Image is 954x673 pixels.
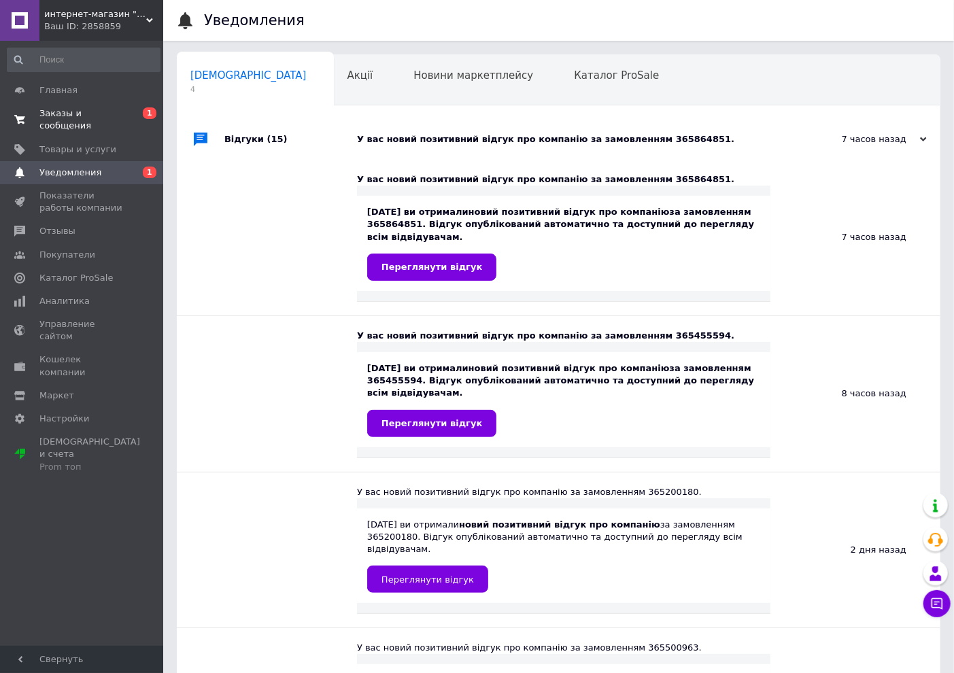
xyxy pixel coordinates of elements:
[357,173,770,186] div: У вас новий позитивний відгук про компанію за замовленням 365864851.
[791,133,927,145] div: 7 часов назад
[39,461,140,473] div: Prom топ
[143,167,156,178] span: 1
[143,107,156,119] span: 1
[357,642,770,654] div: У вас новий позитивний відгук про компанію за замовленням 365500963.
[39,167,101,179] span: Уведомления
[190,84,307,94] span: 4
[357,486,770,498] div: У вас новий позитивний відгук про компанію за замовленням 365200180.
[357,330,770,342] div: У вас новий позитивний відгук про компанію за замовленням 365455594.
[367,362,760,437] div: [DATE] ви отримали за замовленням 365455594. Відгук опублікований автоматично та доступний до пер...
[39,107,126,132] span: Заказы и сообщения
[39,84,78,97] span: Главная
[39,190,126,214] span: Показатели работы компании
[44,8,146,20] span: интернет-магазин "Швейная фурнитура и декор"
[574,69,659,82] span: Каталог ProSale
[39,390,74,402] span: Маркет
[224,119,357,160] div: Відгуки
[39,249,95,261] span: Покупатели
[347,69,373,82] span: Акції
[770,472,940,628] div: 2 дня назад
[367,254,496,281] a: Переглянути відгук
[367,410,496,437] a: Переглянути відгук
[770,160,940,315] div: 7 часов назад
[469,207,670,217] b: новий позитивний відгук про компанію
[267,134,288,144] span: (15)
[204,12,305,29] h1: Уведомления
[381,574,474,585] span: Переглянути відгук
[367,519,760,593] div: [DATE] ви отримали за замовленням 365200180. Відгук опублікований автоматично та доступний до пер...
[770,316,940,472] div: 8 часов назад
[190,69,307,82] span: [DEMOGRAPHIC_DATA]
[7,48,160,72] input: Поиск
[367,206,760,281] div: [DATE] ви отримали за замовленням 365864851. Відгук опублікований автоматично та доступний до пер...
[44,20,163,33] div: Ваш ID: 2858859
[39,143,116,156] span: Товары и услуги
[381,418,482,428] span: Переглянути відгук
[469,363,670,373] b: новий позитивний відгук про компанію
[39,225,75,237] span: Отзывы
[923,590,951,617] button: Чат с покупателем
[413,69,533,82] span: Новини маркетплейсу
[357,133,791,145] div: У вас новий позитивний відгук про компанію за замовленням 365864851.
[39,436,140,473] span: [DEMOGRAPHIC_DATA] и счета
[381,262,482,272] span: Переглянути відгук
[39,353,126,378] span: Кошелек компании
[39,413,89,425] span: Настройки
[39,272,113,284] span: Каталог ProSale
[39,318,126,343] span: Управление сайтом
[459,519,660,530] b: новий позитивний відгук про компанію
[39,295,90,307] span: Аналитика
[367,566,488,593] a: Переглянути відгук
